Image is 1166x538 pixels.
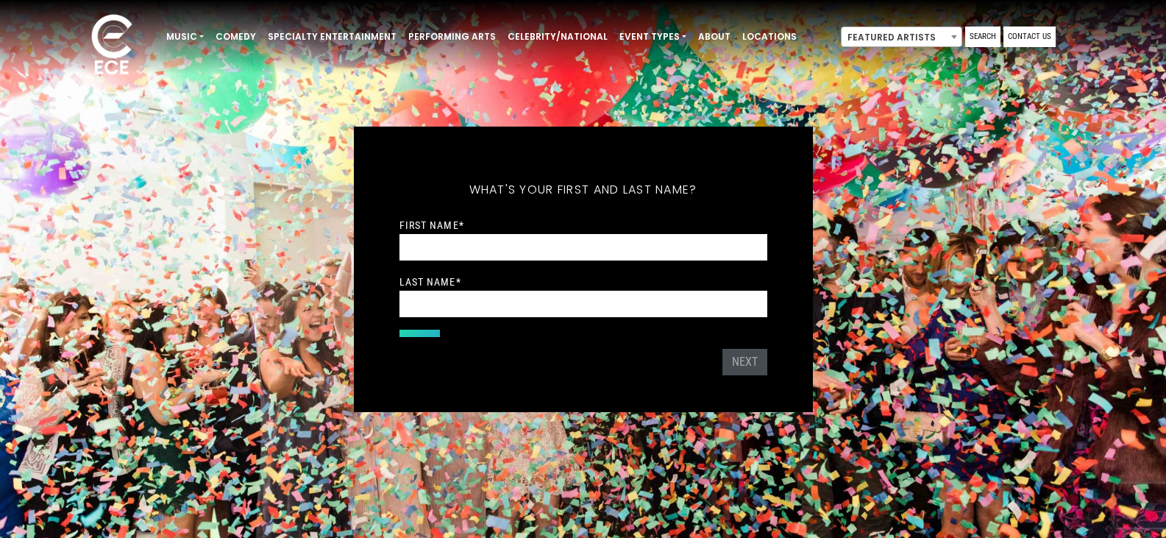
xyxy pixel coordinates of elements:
a: Search [965,26,1000,47]
a: Music [160,24,210,49]
label: First Name [399,219,464,232]
a: Contact Us [1003,26,1056,47]
img: ece_new_logo_whitev2-1.png [75,10,149,82]
h5: What's your first and last name? [399,163,767,216]
span: Featured Artists [842,27,961,48]
label: Last Name [399,275,461,289]
a: About [692,24,736,49]
a: Locations [736,24,803,49]
a: Performing Arts [402,24,502,49]
a: Specialty Entertainment [262,24,402,49]
a: Comedy [210,24,262,49]
a: Event Types [614,24,692,49]
a: Celebrity/National [502,24,614,49]
span: Featured Artists [841,26,962,47]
